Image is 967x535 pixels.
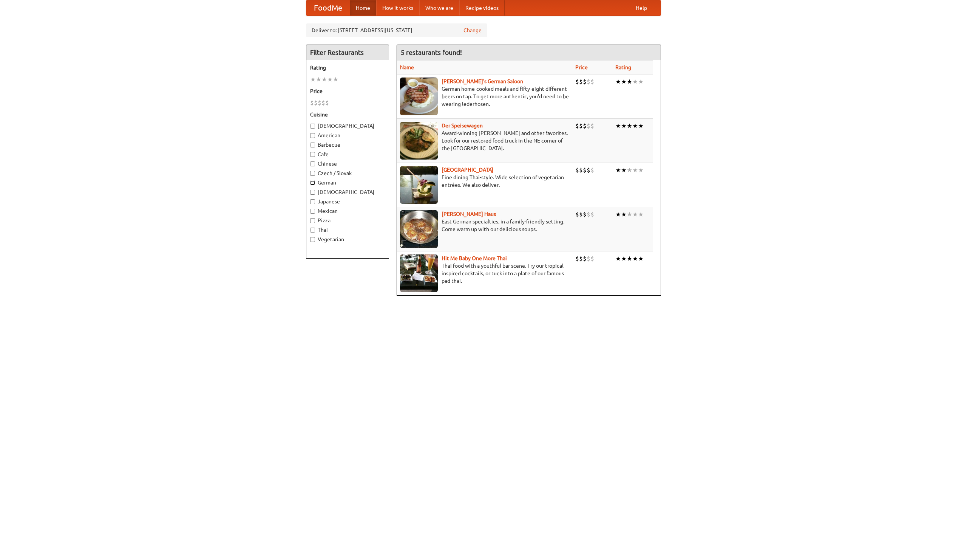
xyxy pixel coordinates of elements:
b: Hit Me Baby One More Thai [442,255,507,261]
li: $ [587,254,590,263]
li: $ [583,122,587,130]
h5: Cuisine [310,111,385,118]
input: Pizza [310,218,315,223]
img: satay.jpg [400,166,438,204]
a: Rating [615,64,631,70]
label: Barbecue [310,141,385,149]
li: ★ [321,75,327,84]
label: Czech / Slovak [310,169,385,177]
li: ★ [627,210,632,219]
li: $ [590,122,594,130]
li: $ [325,99,329,107]
label: Mexican [310,207,385,215]
label: Pizza [310,217,385,224]
label: Thai [310,226,385,234]
input: Thai [310,228,315,233]
li: $ [590,254,594,263]
p: Fine dining Thai-style. Wide selection of vegetarian entrées. We also deliver. [400,174,569,189]
input: American [310,133,315,138]
li: ★ [627,78,632,86]
li: ★ [638,78,644,86]
li: ★ [615,254,621,263]
li: ★ [627,254,632,263]
li: ★ [621,210,627,219]
li: ★ [632,78,638,86]
b: [PERSON_NAME]'s German Saloon [442,78,523,84]
img: babythai.jpg [400,254,438,292]
a: [GEOGRAPHIC_DATA] [442,167,493,173]
input: Chinese [310,161,315,166]
li: $ [587,122,590,130]
li: ★ [638,210,644,219]
label: [DEMOGRAPHIC_DATA] [310,188,385,196]
li: ★ [632,254,638,263]
li: ★ [316,75,321,84]
a: How it works [376,0,419,16]
li: ★ [621,122,627,130]
input: Vegetarian [310,237,315,242]
a: Who we are [419,0,459,16]
label: [DEMOGRAPHIC_DATA] [310,122,385,130]
input: Japanese [310,199,315,204]
li: $ [314,99,318,107]
a: Name [400,64,414,70]
li: $ [575,254,579,263]
li: $ [321,99,325,107]
li: $ [575,210,579,219]
li: $ [579,122,583,130]
input: [DEMOGRAPHIC_DATA] [310,124,315,129]
li: ★ [638,122,644,130]
p: German home-cooked meals and fifty-eight different beers on tap. To get more authentic, you'd nee... [400,85,569,108]
li: $ [583,78,587,86]
a: Der Speisewagen [442,123,483,129]
li: ★ [615,166,621,174]
li: ★ [327,75,333,84]
li: $ [575,122,579,130]
li: ★ [333,75,338,84]
h4: Filter Restaurants [306,45,389,60]
label: Vegetarian [310,236,385,243]
li: $ [579,78,583,86]
li: ★ [638,254,644,263]
a: Help [630,0,653,16]
li: $ [583,254,587,263]
li: ★ [632,166,638,174]
li: $ [583,166,587,174]
a: FoodMe [306,0,350,16]
li: ★ [615,210,621,219]
li: ★ [310,75,316,84]
li: ★ [615,122,621,130]
label: German [310,179,385,186]
li: ★ [638,166,644,174]
p: East German specialties, in a family-friendly setting. Come warm up with our delicious soups. [400,218,569,233]
li: ★ [621,254,627,263]
input: Barbecue [310,143,315,147]
li: $ [310,99,314,107]
li: ★ [627,166,632,174]
input: Czech / Slovak [310,171,315,176]
img: kohlhaus.jpg [400,210,438,248]
li: ★ [632,122,638,130]
li: $ [575,78,579,86]
li: ★ [632,210,638,219]
input: Cafe [310,152,315,157]
input: [DEMOGRAPHIC_DATA] [310,190,315,195]
li: ★ [627,122,632,130]
li: ★ [621,166,627,174]
a: [PERSON_NAME] Haus [442,211,496,217]
h5: Price [310,87,385,95]
li: $ [590,210,594,219]
label: American [310,132,385,139]
li: ★ [621,78,627,86]
p: Award-winning [PERSON_NAME] and other favorites. Look for our restored food truck in the NE corne... [400,129,569,152]
li: $ [590,78,594,86]
li: $ [579,166,583,174]
label: Cafe [310,150,385,158]
li: $ [575,166,579,174]
li: $ [583,210,587,219]
h5: Rating [310,64,385,71]
li: $ [587,166,590,174]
